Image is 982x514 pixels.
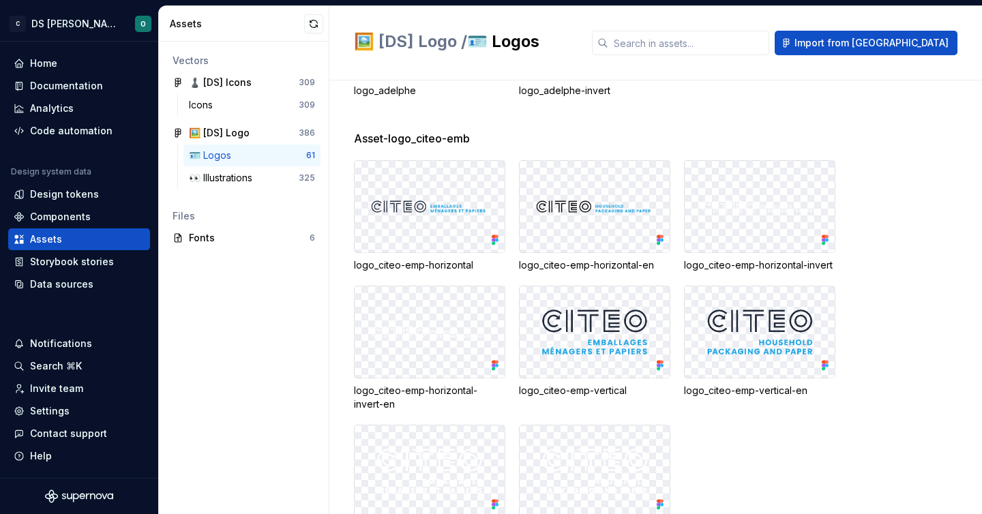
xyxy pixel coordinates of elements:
div: 6 [310,232,315,243]
div: 🖼️ [DS] Logo [189,126,250,140]
div: Vectors [173,54,315,67]
div: Notifications [30,337,92,350]
div: logo_citeo-emp-vertical [519,384,670,397]
button: CDS [PERSON_NAME]O [3,9,155,38]
div: C [10,16,26,32]
button: Search ⌘K [8,355,150,377]
div: Search ⌘K [30,359,82,373]
input: Search in assets... [608,31,769,55]
div: Assets [30,232,62,246]
div: 309 [299,100,315,110]
div: Fonts [189,231,310,245]
div: Settings [30,404,70,418]
span: Asset-logo_citeo-emb [354,130,470,147]
a: Invite team [8,378,150,399]
div: 🪪 Logos [189,149,237,162]
a: 🪪 Logos61 [183,145,321,166]
div: Design system data [11,166,91,177]
div: Storybook stories [30,255,114,269]
a: Settings [8,400,150,422]
div: Home [30,57,57,70]
a: Storybook stories [8,251,150,273]
a: Icons309 [183,94,321,116]
div: Documentation [30,79,103,93]
div: logo_citeo-emp-vertical-en [684,384,835,397]
div: Analytics [30,102,74,115]
a: Assets [8,228,150,250]
a: Code automation [8,120,150,142]
button: Contact support [8,423,150,444]
div: Icons [189,98,218,112]
div: Code automation [30,124,113,138]
a: Design tokens [8,183,150,205]
div: logo_citeo-emp-horizontal-invert [684,258,835,272]
div: Invite team [30,382,83,395]
a: Documentation [8,75,150,97]
a: Analytics [8,97,150,119]
div: Contact support [30,427,107,440]
button: Notifications [8,333,150,354]
a: Data sources [8,273,150,295]
a: ♟️ [DS] Icons309 [167,72,321,93]
div: Data sources [30,277,93,291]
div: DS [PERSON_NAME] [31,17,119,31]
div: logo_citeo-emp-horizontal-invert-en [354,384,505,411]
button: Help [8,445,150,467]
a: Components [8,206,150,228]
div: Help [30,449,52,463]
div: logo_adelphe-invert [519,84,670,97]
div: 386 [299,127,315,138]
h2: 🪪 Logos [354,31,576,52]
div: logo_adelphe [354,84,505,97]
div: Design tokens [30,187,99,201]
div: 325 [299,172,315,183]
button: Import from [GEOGRAPHIC_DATA] [775,31,957,55]
div: Components [30,210,91,224]
span: Import from [GEOGRAPHIC_DATA] [794,36,949,50]
div: logo_citeo-emp-horizontal-en [519,258,670,272]
svg: Supernova Logo [45,489,113,503]
div: logo_citeo-emp-horizontal [354,258,505,272]
div: Files [173,209,315,223]
span: 🖼️ [DS] Logo / [354,31,467,51]
div: 61 [306,150,315,161]
div: 👀 Illustrations [189,171,258,185]
a: Home [8,52,150,74]
a: 👀 Illustrations325 [183,167,321,189]
div: ♟️ [DS] Icons [189,76,252,89]
div: O [140,18,146,29]
div: Assets [170,17,304,31]
a: 🖼️ [DS] Logo386 [167,122,321,144]
a: Fonts6 [167,227,321,249]
div: 309 [299,77,315,88]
